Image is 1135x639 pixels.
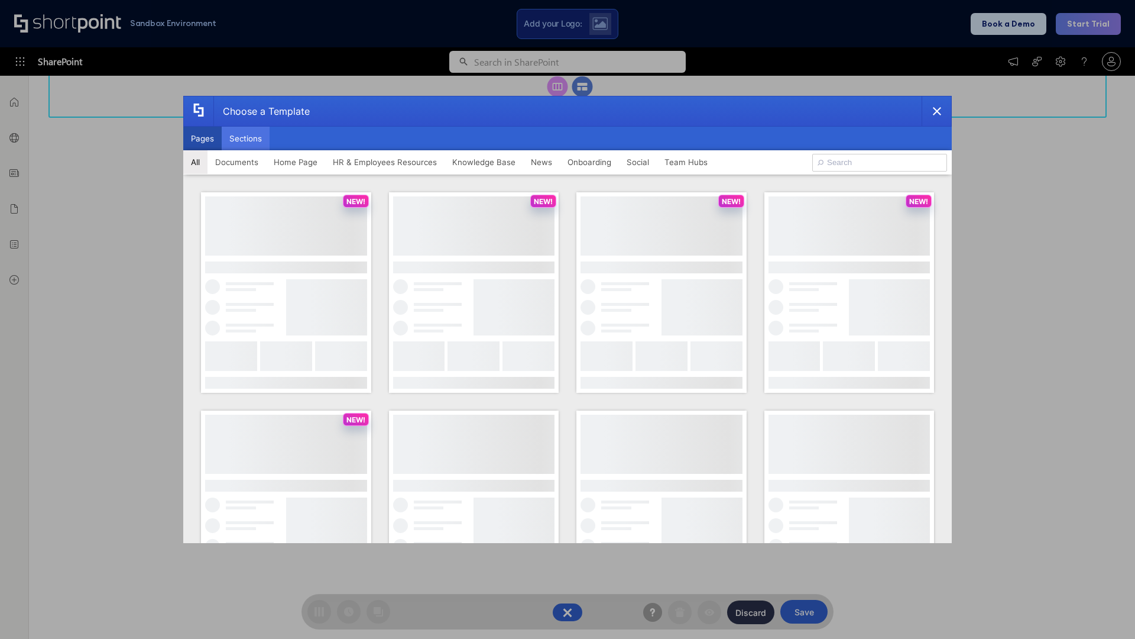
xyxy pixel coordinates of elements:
p: NEW! [346,197,365,206]
p: NEW! [534,197,553,206]
button: Sections [222,127,270,150]
input: Search [812,154,947,172]
button: Documents [207,150,266,174]
button: Onboarding [560,150,619,174]
button: Pages [183,127,222,150]
button: Home Page [266,150,325,174]
button: All [183,150,207,174]
button: HR & Employees Resources [325,150,445,174]
div: template selector [183,96,952,543]
p: NEW! [722,197,741,206]
button: Team Hubs [657,150,715,174]
button: Knowledge Base [445,150,523,174]
iframe: Chat Widget [1076,582,1135,639]
button: Social [619,150,657,174]
div: Choose a Template [213,96,310,126]
p: NEW! [909,197,928,206]
p: NEW! [346,415,365,424]
button: News [523,150,560,174]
